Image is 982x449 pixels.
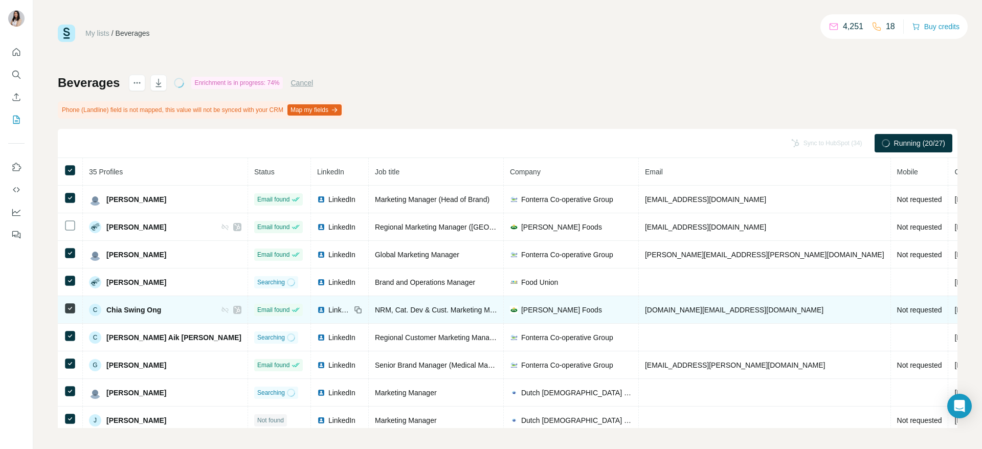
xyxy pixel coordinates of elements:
span: Searching [257,333,285,342]
span: Company [510,168,541,176]
span: LinkedIn [328,332,355,343]
button: Enrich CSV [8,88,25,106]
span: Fonterra Co-operative Group [521,332,613,343]
img: LinkedIn logo [317,223,325,231]
span: Email found [257,222,289,232]
span: LinkedIn [328,360,355,370]
button: Map my fields [287,104,342,116]
span: Not requested [897,223,942,231]
h1: Beverages [58,75,120,91]
span: Fonterra Co-operative Group [521,194,613,205]
span: NRM, Cat. Dev & Cust. Marketing Manager [375,306,512,314]
span: LinkedIn [328,415,355,425]
span: [EMAIL_ADDRESS][DOMAIN_NAME] [645,195,766,204]
a: My lists [85,29,109,37]
button: actions [129,75,145,91]
div: C [89,304,101,316]
p: 4,251 [843,20,863,33]
span: Searching [257,278,285,287]
button: Dashboard [8,203,25,221]
button: Cancel [291,78,314,88]
span: [EMAIL_ADDRESS][PERSON_NAME][DOMAIN_NAME] [645,361,825,369]
span: Not requested [897,416,942,424]
span: Not requested [897,251,942,259]
span: Chia Swing Ong [106,305,161,315]
img: company-logo [510,333,518,342]
button: Use Surfe API [8,181,25,199]
img: LinkedIn logo [317,278,325,286]
span: Marketing Manager [375,389,437,397]
span: [PERSON_NAME] [106,250,166,260]
span: [PERSON_NAME] [106,194,166,205]
span: [PERSON_NAME] [106,277,166,287]
span: [PERSON_NAME][EMAIL_ADDRESS][PERSON_NAME][DOMAIN_NAME] [645,251,884,259]
img: company-logo [510,278,518,286]
img: company-logo [510,195,518,204]
button: My lists [8,110,25,129]
img: company-logo [510,306,518,314]
span: Not requested [897,306,942,314]
img: LinkedIn logo [317,389,325,397]
span: Food Union [521,277,558,287]
span: [DOMAIN_NAME][EMAIL_ADDRESS][DOMAIN_NAME] [645,306,823,314]
span: [EMAIL_ADDRESS][DOMAIN_NAME] [645,223,766,231]
span: [PERSON_NAME] Foods [521,305,602,315]
img: company-logo [510,389,518,397]
span: Not requested [897,195,942,204]
div: Open Intercom Messenger [947,394,972,418]
span: LinkedIn [328,388,355,398]
span: Searching [257,388,285,397]
span: Email found [257,305,289,315]
img: LinkedIn logo [317,416,325,424]
img: Avatar [89,276,101,288]
img: LinkedIn logo [317,306,325,314]
span: Marketing Manager (Head of Brand) [375,195,489,204]
img: LinkedIn logo [317,195,325,204]
p: 18 [886,20,895,33]
button: Feedback [8,226,25,244]
span: Mobile [897,168,918,176]
span: LinkedIn [328,222,355,232]
span: Global Marketing Manager [375,251,459,259]
span: Email [645,168,663,176]
img: Avatar [89,221,101,233]
span: Fonterra Co-operative Group [521,360,613,370]
span: [PERSON_NAME] [106,388,166,398]
span: LinkedIn [328,305,351,315]
span: Regional Customer Marketing Manager [375,333,500,342]
img: Surfe Logo [58,25,75,42]
button: Buy credits [912,19,959,34]
span: Job title [375,168,399,176]
img: company-logo [510,251,518,259]
span: [PERSON_NAME] [106,360,166,370]
img: LinkedIn logo [317,361,325,369]
img: Avatar [89,249,101,261]
span: LinkedIn [328,277,355,287]
span: [PERSON_NAME] [106,415,166,425]
div: Phone (Landline) field is not mapped, this value will not be synced with your CRM [58,101,344,119]
span: Status [254,168,275,176]
div: G [89,359,101,371]
img: company-logo [510,416,518,424]
img: LinkedIn logo [317,333,325,342]
div: J [89,414,101,426]
span: Brand and Operations Manager [375,278,475,286]
span: [PERSON_NAME] [106,222,166,232]
span: LinkedIn [328,250,355,260]
img: LinkedIn logo [317,251,325,259]
span: [PERSON_NAME] Foods [521,222,602,232]
span: Running (20/27) [894,138,945,148]
span: [PERSON_NAME] Aik [PERSON_NAME] [106,332,241,343]
img: Avatar [8,10,25,27]
span: Not requested [897,361,942,369]
span: LinkedIn [317,168,344,176]
img: company-logo [510,223,518,231]
span: Email found [257,195,289,204]
img: company-logo [510,361,518,369]
div: C [89,331,101,344]
span: Marketing Manager [375,416,437,424]
img: Avatar [89,387,101,399]
span: Dutch [DEMOGRAPHIC_DATA] Milk Industries Berhad [521,415,632,425]
span: Dutch [DEMOGRAPHIC_DATA] Milk Industries Berhad [521,388,632,398]
button: Search [8,65,25,84]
